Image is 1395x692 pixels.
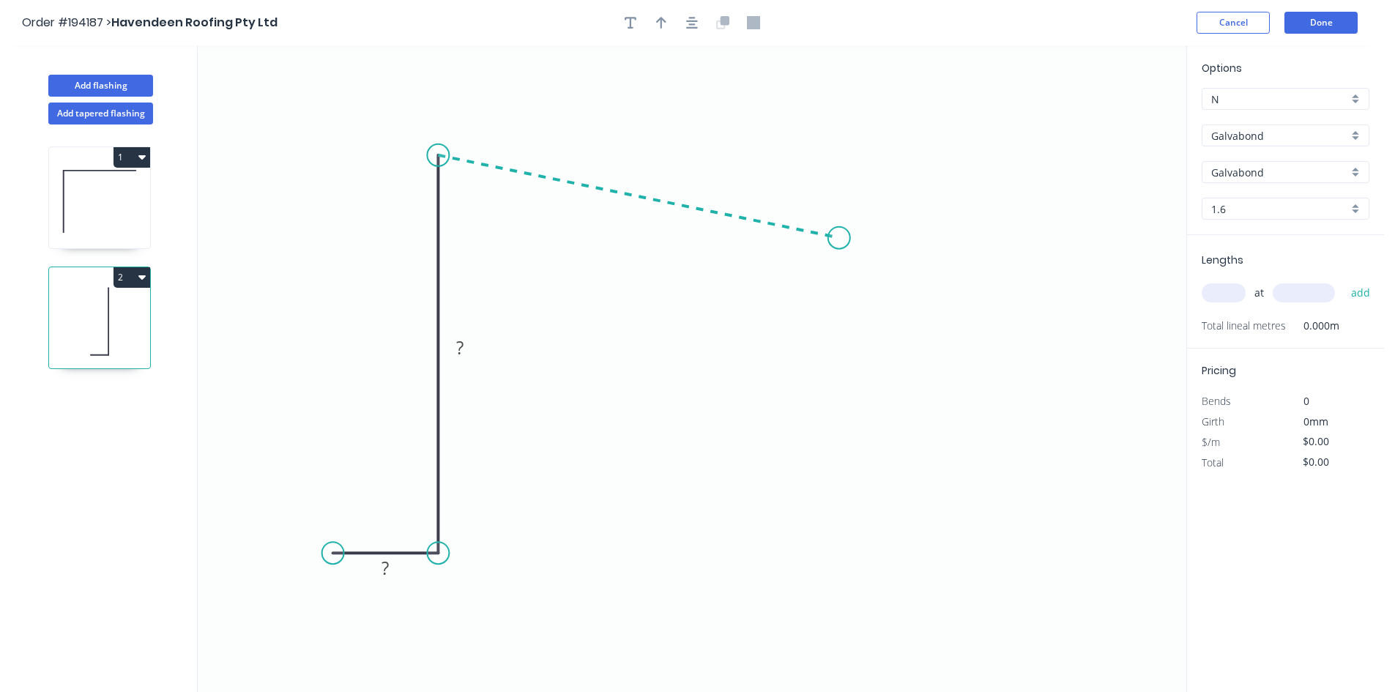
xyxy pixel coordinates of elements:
span: at [1254,283,1264,303]
span: Pricing [1202,363,1236,378]
span: 0 [1303,394,1309,408]
span: Order #194187 > [22,14,111,31]
tspan: ? [382,556,389,580]
button: 2 [114,267,150,288]
input: Thickness [1211,201,1348,217]
button: 1 [114,147,150,168]
span: Total lineal metres [1202,316,1286,336]
span: $/m [1202,435,1220,449]
span: 0mm [1303,414,1328,428]
input: Material [1211,128,1348,144]
button: Cancel [1197,12,1270,34]
span: Total [1202,455,1224,469]
span: Bends [1202,394,1231,408]
input: Price level [1211,92,1348,107]
button: add [1344,280,1378,305]
span: Lengths [1202,253,1243,267]
span: Havendeen Roofing Pty Ltd [111,14,278,31]
input: Colour [1211,165,1348,180]
button: Add tapered flashing [48,103,153,124]
span: 0.000m [1286,316,1339,336]
svg: 0 [198,45,1186,692]
tspan: ? [456,335,464,360]
span: Girth [1202,414,1224,428]
button: Add flashing [48,75,153,97]
span: Options [1202,61,1242,75]
button: Done [1284,12,1358,34]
